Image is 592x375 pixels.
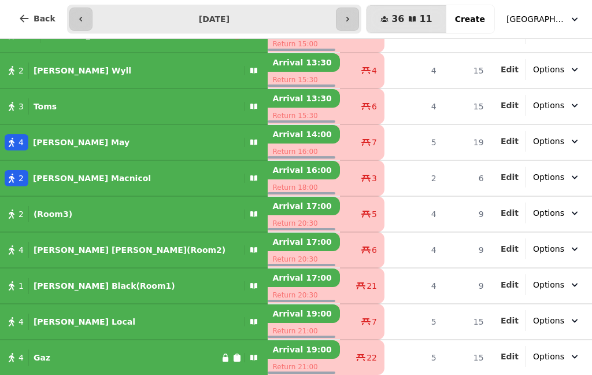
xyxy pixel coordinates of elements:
td: 4 [384,232,443,268]
span: 6 [372,244,377,256]
button: Back [9,5,65,32]
p: Arrival 17:00 [268,233,340,251]
p: [PERSON_NAME] Wyll [34,65,131,76]
p: Arrival 17:00 [268,197,340,215]
p: Arrival 17:00 [268,269,340,287]
button: Edit [501,64,519,75]
p: Return 16:00 [268,144,340,160]
p: Return 20:30 [268,251,340,267]
span: Edit [501,317,519,325]
span: 6 [372,101,377,112]
button: Edit [501,279,519,291]
span: 4 [18,137,24,148]
button: Edit [501,243,519,255]
button: Edit [501,171,519,183]
button: Options [526,95,587,116]
p: [PERSON_NAME] Local [34,316,135,328]
p: Return 20:30 [268,287,340,303]
p: [PERSON_NAME] [PERSON_NAME](Room2) [34,244,225,256]
span: 3 [372,172,377,184]
p: Arrival 19:00 [268,304,340,323]
p: Arrival 13:30 [268,53,340,72]
button: Edit [501,100,519,111]
button: [GEOGRAPHIC_DATA] [499,9,587,30]
p: Return 18:00 [268,179,340,196]
p: Arrival 16:00 [268,161,340,179]
p: Return 15:30 [268,72,340,88]
span: Options [533,315,564,326]
span: Edit [501,209,519,217]
td: 19 [443,124,491,160]
button: Edit [501,315,519,326]
button: Edit [501,351,519,362]
button: Edit [501,135,519,147]
p: Return 15:00 [268,36,340,52]
span: 2 [18,172,24,184]
p: Return 21:00 [268,323,340,339]
span: Edit [501,101,519,109]
span: 21 [367,280,377,292]
td: 2 [384,160,443,196]
span: 22 [367,352,377,363]
td: 5 [384,124,443,160]
button: 3611 [367,5,446,33]
button: Edit [501,207,519,219]
span: Create [455,15,485,23]
p: Arrival 14:00 [268,125,340,144]
td: 15 [443,53,491,89]
span: Edit [501,173,519,181]
span: Back [34,14,55,23]
td: 4 [384,89,443,124]
span: Edit [501,352,519,361]
span: Options [533,243,564,255]
p: (Room3) [34,208,72,220]
span: 5 [372,208,377,220]
td: 5 [384,304,443,340]
button: Options [526,238,587,259]
span: Edit [501,137,519,145]
span: 1 [18,280,24,292]
button: Options [526,346,587,367]
button: Options [526,274,587,295]
td: 4 [384,196,443,232]
td: 9 [443,268,491,304]
p: [PERSON_NAME] May [33,137,129,148]
p: Return 20:30 [268,215,340,231]
td: 15 [443,89,491,124]
span: Options [533,135,564,147]
span: [GEOGRAPHIC_DATA] [506,13,564,25]
td: 9 [443,196,491,232]
span: 7 [372,137,377,148]
span: Options [533,64,564,75]
span: Options [533,351,564,362]
td: 15 [443,340,491,375]
span: 4 [18,244,24,256]
td: 9 [443,232,491,268]
button: Options [526,167,587,187]
span: 2 [18,65,24,76]
td: 5 [384,340,443,375]
button: Create [446,5,494,33]
button: Options [526,59,587,80]
p: Gaz [34,352,50,363]
p: [PERSON_NAME] Black(Room1) [34,280,175,292]
td: 15 [443,304,491,340]
td: 4 [384,268,443,304]
p: [PERSON_NAME] Macnicol [33,172,151,184]
td: 6 [443,160,491,196]
span: Options [533,207,564,219]
span: Options [533,171,564,183]
span: 4 [18,352,24,363]
span: 7 [372,316,377,328]
span: 2 [18,208,24,220]
span: Edit [501,245,519,253]
p: Return 21:00 [268,359,340,375]
p: Arrival 19:00 [268,340,340,359]
span: 4 [18,316,24,328]
p: Return 15:30 [268,108,340,124]
span: Options [533,100,564,111]
button: Options [526,310,587,331]
span: 36 [391,14,404,24]
span: Edit [501,65,519,73]
td: 4 [384,53,443,89]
